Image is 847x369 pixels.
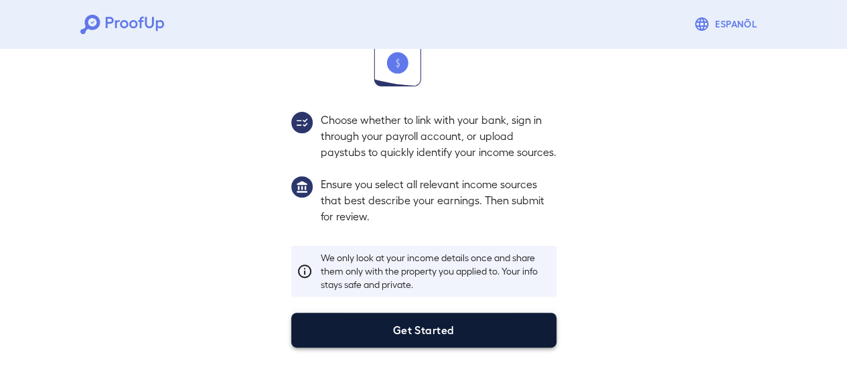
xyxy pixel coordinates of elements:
[321,176,556,224] p: Ensure you select all relevant income sources that best describe your earnings. Then submit for r...
[688,11,767,38] button: Espanõl
[321,112,556,160] p: Choose whether to link with your bank, sign in through your payroll account, or upload paystubs t...
[321,251,551,291] p: We only look at your income details once and share them only with the property you applied to. Yo...
[291,176,313,198] img: group1.svg
[291,112,313,133] img: group2.svg
[291,313,556,348] button: Get Started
